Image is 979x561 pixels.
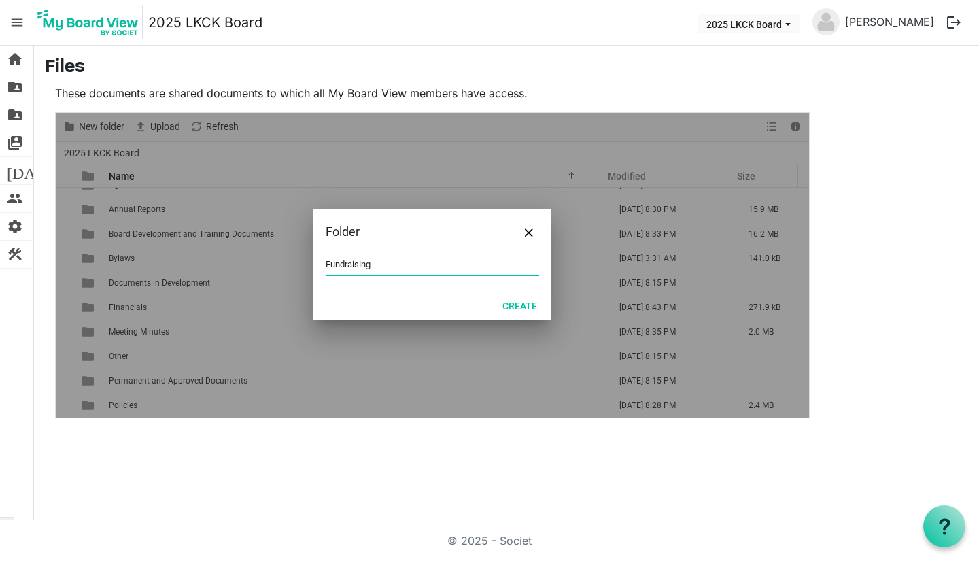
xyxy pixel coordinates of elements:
[45,56,968,80] h3: Files
[840,8,940,35] a: [PERSON_NAME]
[7,157,59,184] span: [DATE]
[7,241,23,268] span: construction
[940,8,968,37] button: logout
[148,9,262,36] a: 2025 LKCK Board
[33,5,143,39] img: My Board View Logo
[7,73,23,101] span: folder_shared
[55,85,810,101] p: These documents are shared documents to which all My Board View members have access.
[4,10,30,35] span: menu
[33,5,148,39] a: My Board View Logo
[7,185,23,212] span: people
[7,129,23,156] span: switch_account
[447,534,532,547] a: © 2025 - Societ
[7,213,23,240] span: settings
[326,222,496,242] div: Folder
[494,296,546,315] button: Create
[698,14,800,33] button: 2025 LKCK Board dropdownbutton
[519,222,539,242] button: Close
[7,46,23,73] span: home
[812,8,840,35] img: no-profile-picture.svg
[7,101,23,129] span: folder_shared
[326,254,539,275] input: Enter your folder name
